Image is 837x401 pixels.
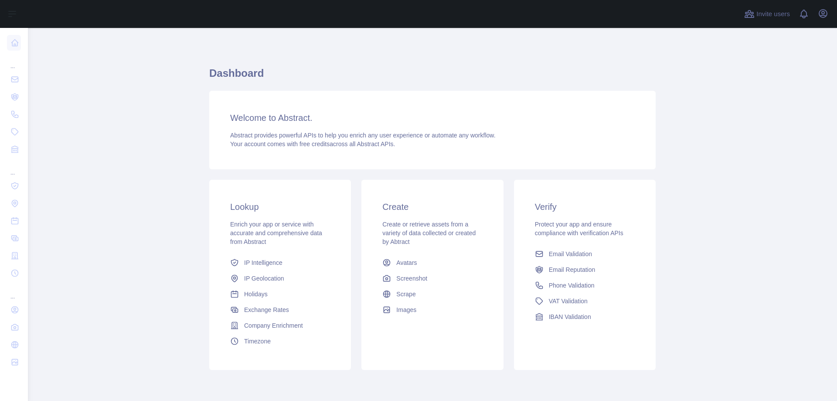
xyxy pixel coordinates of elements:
span: VAT Validation [549,297,588,305]
span: Exchange Rates [244,305,289,314]
span: Screenshot [396,274,427,283]
span: Timezone [244,337,271,346]
a: IBAN Validation [531,309,638,325]
span: IBAN Validation [549,312,591,321]
span: Protect your app and ensure compliance with verification APIs [535,221,623,236]
a: Screenshot [379,271,486,286]
span: Abstract provides powerful APIs to help you enrich any user experience or automate any workflow. [230,132,496,139]
span: Images [396,305,416,314]
div: ... [7,283,21,300]
a: Company Enrichment [227,318,333,333]
span: Phone Validation [549,281,595,290]
span: Enrich your app or service with accurate and comprehensive data from Abstract [230,221,322,245]
a: Exchange Rates [227,302,333,318]
span: Invite users [756,9,790,19]
a: Email Validation [531,246,638,262]
div: ... [7,159,21,176]
span: IP Intelligence [244,258,282,267]
a: IP Geolocation [227,271,333,286]
span: Company Enrichment [244,321,303,330]
h3: Welcome to Abstract. [230,112,635,124]
span: Avatars [396,258,417,267]
span: IP Geolocation [244,274,284,283]
a: Images [379,302,486,318]
span: Holidays [244,290,268,298]
span: Scrape [396,290,415,298]
a: VAT Validation [531,293,638,309]
h3: Lookup [230,201,330,213]
h3: Create [382,201,482,213]
a: Holidays [227,286,333,302]
a: Avatars [379,255,486,271]
div: ... [7,52,21,70]
a: Phone Validation [531,278,638,293]
a: Scrape [379,286,486,302]
button: Invite users [742,7,792,21]
span: Email Reputation [549,265,595,274]
a: Timezone [227,333,333,349]
span: free credits [299,141,330,147]
span: Your account comes with across all Abstract APIs. [230,141,395,147]
span: Email Validation [549,250,592,258]
h1: Dashboard [209,66,656,87]
a: Email Reputation [531,262,638,278]
h3: Verify [535,201,635,213]
a: IP Intelligence [227,255,333,271]
span: Create or retrieve assets from a variety of data collected or created by Abtract [382,221,476,245]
